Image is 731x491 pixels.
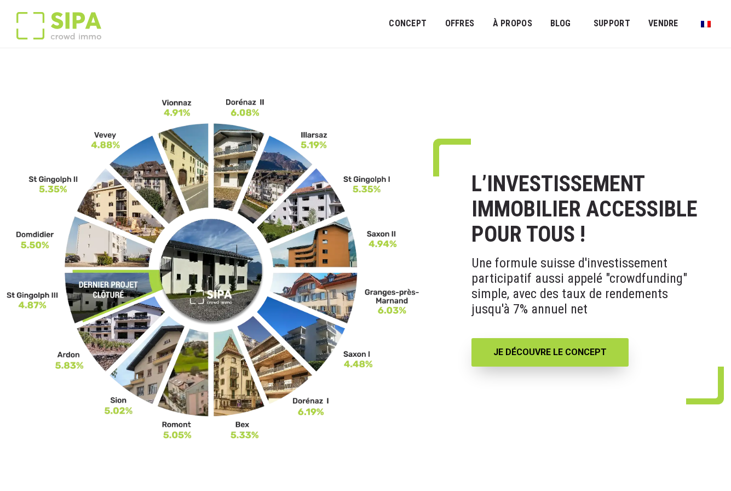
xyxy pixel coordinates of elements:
a: À PROPOS [485,12,539,36]
h1: L’INVESTISSEMENT IMMOBILIER ACCESSIBLE POUR TOUS ! [471,172,700,247]
a: Concept [382,12,434,36]
img: FR-_3__11zon [7,98,420,441]
a: SUPPORT [586,12,637,36]
a: JE DÉCOUVRE LE CONCEPT [471,338,629,367]
a: Passer à [694,13,718,34]
nav: Menu principal [389,10,715,37]
img: Français [701,21,711,27]
a: VENDRE [641,12,686,36]
a: OFFRES [438,12,481,36]
a: Blog [543,12,578,36]
p: Une formule suisse d'investissement participatif aussi appelé "crowdfunding" simple, avec des tau... [471,247,700,325]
